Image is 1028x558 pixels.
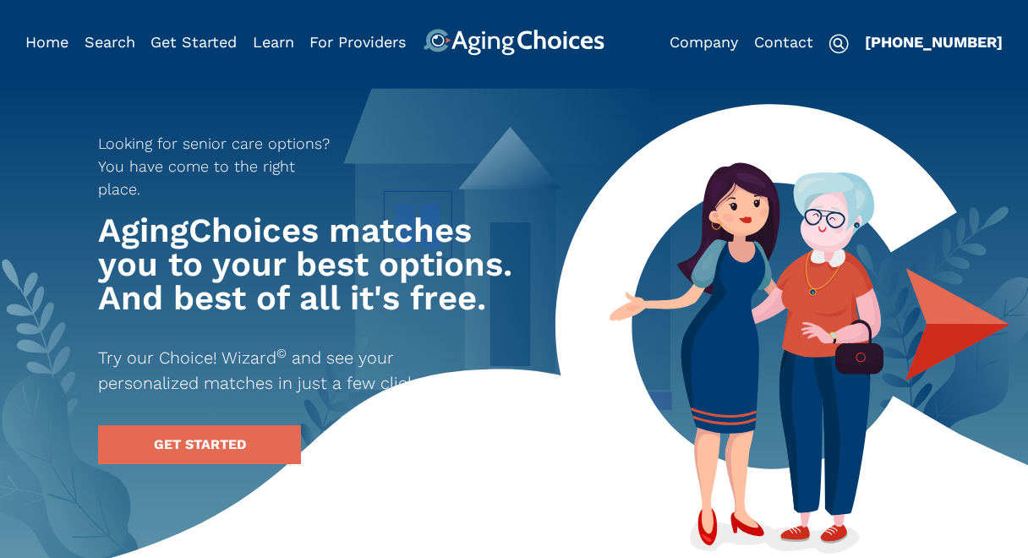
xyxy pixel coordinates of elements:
div: Popover trigger [85,29,135,56]
p: Try our Choice! Wizard and see your personalized matches in just a few clicks. [98,345,490,396]
p: Looking for senior care options? You have come to the right place. [98,132,342,200]
a: Search [85,33,135,51]
h1: AgingChoices matches you to your best options. And best of all it's free. [98,214,521,315]
img: search-icon.svg [828,34,849,54]
a: Learn [253,33,294,51]
a: Get Started [150,33,237,51]
a: For Providers [309,33,406,51]
a: Home [25,33,68,51]
a: Company [670,33,738,51]
img: AgingChoices [424,29,604,56]
a: Contact [754,33,813,51]
sup: © [276,346,287,361]
a: GET STARTED [98,425,301,464]
a: [PHONE_NUMBER] [865,33,1003,51]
